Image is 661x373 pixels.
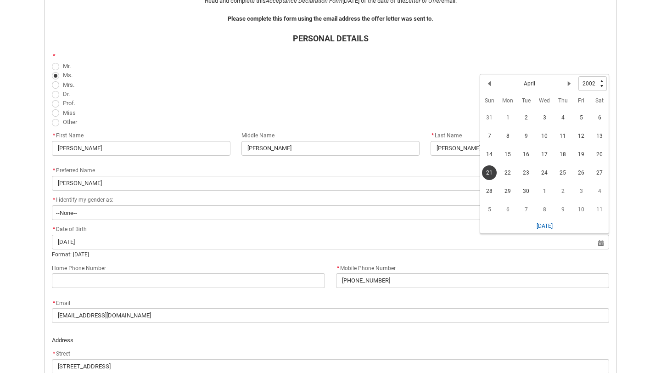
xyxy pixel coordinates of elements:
[590,108,609,127] td: 2002-04-06
[500,184,515,198] span: 29
[63,62,71,69] span: Mr.
[499,108,517,127] td: 2002-04-01
[574,202,588,217] span: 10
[517,108,535,127] td: 2002-04-02
[500,129,515,143] span: 8
[535,145,554,164] td: 2002-04-17
[592,110,607,125] span: 6
[519,202,533,217] span: 7
[53,132,55,139] abbr: required
[554,127,572,145] td: 2002-04-11
[555,147,570,162] span: 18
[590,182,609,200] td: 2002-05-04
[500,165,515,180] span: 22
[592,129,607,143] span: 13
[574,165,588,180] span: 26
[336,262,399,272] label: Mobile Phone Number
[500,202,515,217] span: 6
[53,350,55,357] abbr: required
[480,127,499,145] td: 2002-04-07
[519,184,533,198] span: 30
[562,76,577,91] button: Next Month
[431,132,462,139] span: Last Name
[52,250,609,259] div: Format: [DATE]
[522,97,531,104] abbr: Tuesday
[590,127,609,145] td: 2002-04-13
[535,200,554,219] td: 2002-05-08
[519,165,533,180] span: 23
[574,147,588,162] span: 19
[574,184,588,198] span: 3
[500,147,515,162] span: 15
[228,15,433,22] b: Please complete this form using the email address the offer letter was sent to.
[536,219,553,233] button: [DATE]
[574,129,588,143] span: 12
[52,308,609,323] input: you@example.com
[241,132,274,139] span: Middle Name
[572,182,590,200] td: 2002-05-03
[519,110,533,125] span: 2
[537,184,552,198] span: 1
[592,184,607,198] span: 4
[517,145,535,164] td: 2002-04-16
[555,184,570,198] span: 2
[63,90,70,97] span: Dr.
[574,110,588,125] span: 5
[519,129,533,143] span: 9
[52,132,84,139] span: First Name
[535,164,554,182] td: 2002-04-24
[578,97,584,104] abbr: Friday
[56,197,113,203] span: I identify my gender as:
[63,100,75,107] span: Prof.
[499,127,517,145] td: 2002-04-08
[485,97,494,104] abbr: Sunday
[52,350,70,357] span: Street
[499,145,517,164] td: 2002-04-15
[590,145,609,164] td: 2002-04-20
[517,182,535,200] td: 2002-04-30
[53,300,55,306] abbr: required
[500,110,515,125] span: 1
[52,167,95,174] span: Preferred Name
[482,147,497,162] span: 14
[595,97,604,104] abbr: Saturday
[517,164,535,182] td: 2002-04-23
[480,200,499,219] td: 2002-05-05
[572,200,590,219] td: 2002-05-10
[555,165,570,180] span: 25
[63,81,74,88] span: Mrs.
[554,164,572,182] td: 2002-04-25
[293,34,369,43] b: PERSONAL DETAILS
[517,127,535,145] td: 2002-04-09
[572,145,590,164] td: 2002-04-19
[480,164,499,182] td: 2002-04-21
[53,197,55,203] abbr: required
[52,262,110,272] label: Home Phone Number
[554,108,572,127] td: 2002-04-04
[558,97,568,104] abbr: Thursday
[431,132,434,139] abbr: required
[63,109,76,116] span: Miss
[63,119,77,125] span: Other
[482,129,497,143] span: 7
[590,164,609,182] td: 2002-04-27
[482,165,497,180] span: 21
[537,110,552,125] span: 3
[337,265,339,271] abbr: required
[539,97,550,104] abbr: Wednesday
[519,147,533,162] span: 16
[482,76,497,91] button: Previous Month
[482,110,497,125] span: 31
[63,72,73,79] span: Ms.
[52,336,609,345] p: Address
[52,226,87,232] span: Date of Birth
[555,129,570,143] span: 11
[482,184,497,198] span: 28
[53,226,55,232] abbr: required
[535,108,554,127] td: 2002-04-03
[499,164,517,182] td: 2002-04-22
[480,108,499,127] td: 2002-03-31
[482,202,497,217] span: 5
[592,147,607,162] span: 20
[555,110,570,125] span: 4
